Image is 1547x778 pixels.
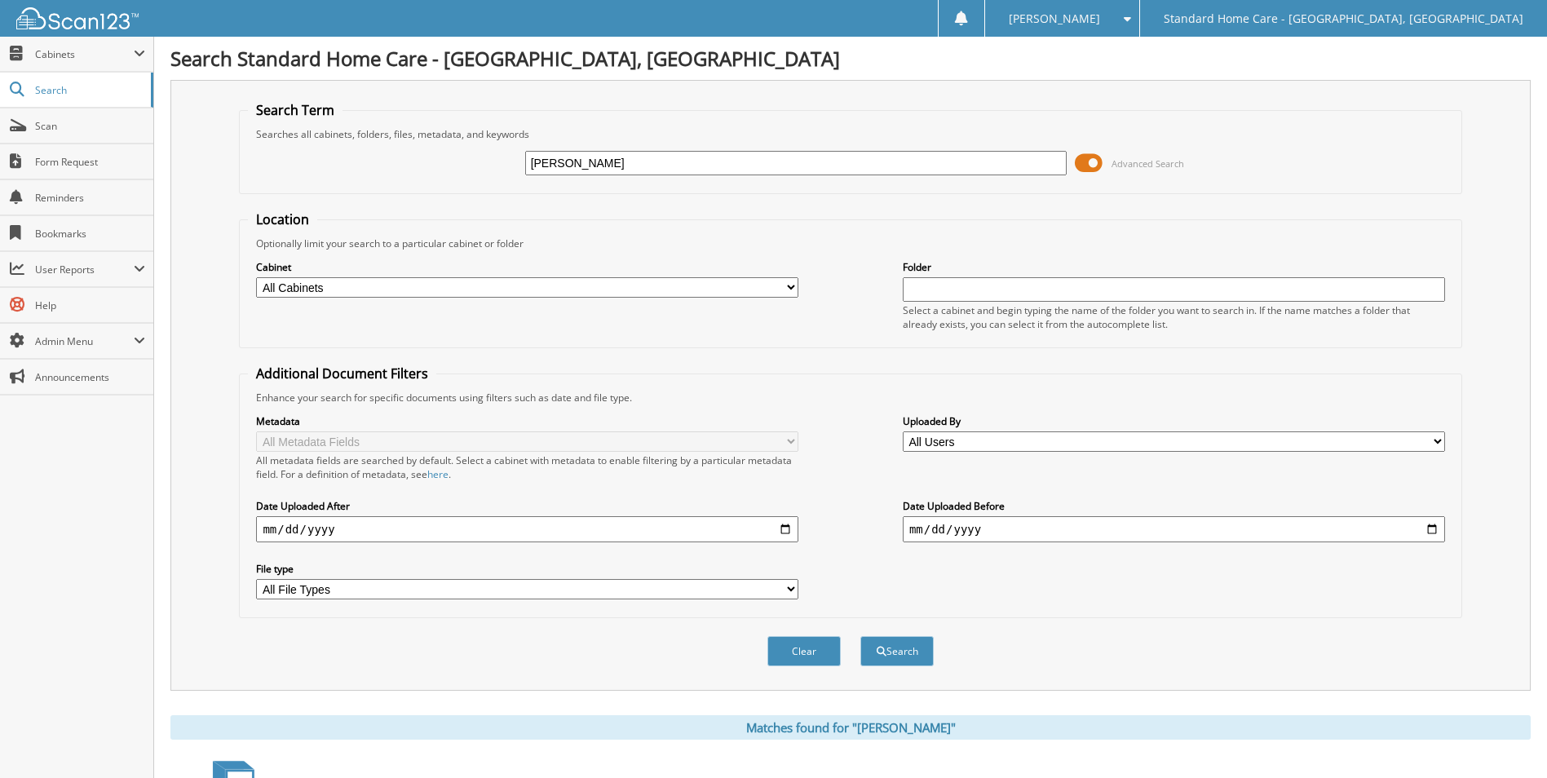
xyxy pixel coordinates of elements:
[860,636,934,666] button: Search
[903,499,1445,513] label: Date Uploaded Before
[35,155,145,169] span: Form Request
[35,191,145,205] span: Reminders
[903,516,1445,542] input: end
[248,365,436,382] legend: Additional Document Filters
[1112,157,1184,170] span: Advanced Search
[1164,14,1523,24] span: Standard Home Care - [GEOGRAPHIC_DATA], [GEOGRAPHIC_DATA]
[767,636,841,666] button: Clear
[35,370,145,384] span: Announcements
[256,516,798,542] input: start
[427,467,449,481] a: here
[248,127,1452,141] div: Searches all cabinets, folders, files, metadata, and keywords
[248,210,317,228] legend: Location
[170,45,1531,72] h1: Search Standard Home Care - [GEOGRAPHIC_DATA], [GEOGRAPHIC_DATA]
[35,227,145,241] span: Bookmarks
[16,7,139,29] img: scan123-logo-white.svg
[903,303,1445,331] div: Select a cabinet and begin typing the name of the folder you want to search in. If the name match...
[256,260,798,274] label: Cabinet
[35,334,134,348] span: Admin Menu
[35,263,134,276] span: User Reports
[35,119,145,133] span: Scan
[248,236,1452,250] div: Optionally limit your search to a particular cabinet or folder
[35,47,134,61] span: Cabinets
[903,260,1445,274] label: Folder
[903,414,1445,428] label: Uploaded By
[35,83,143,97] span: Search
[170,715,1531,740] div: Matches found for "[PERSON_NAME]"
[35,298,145,312] span: Help
[256,414,798,428] label: Metadata
[256,562,798,576] label: File type
[1009,14,1100,24] span: [PERSON_NAME]
[256,453,798,481] div: All metadata fields are searched by default. Select a cabinet with metadata to enable filtering b...
[256,499,798,513] label: Date Uploaded After
[248,101,343,119] legend: Search Term
[248,391,1452,404] div: Enhance your search for specific documents using filters such as date and file type.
